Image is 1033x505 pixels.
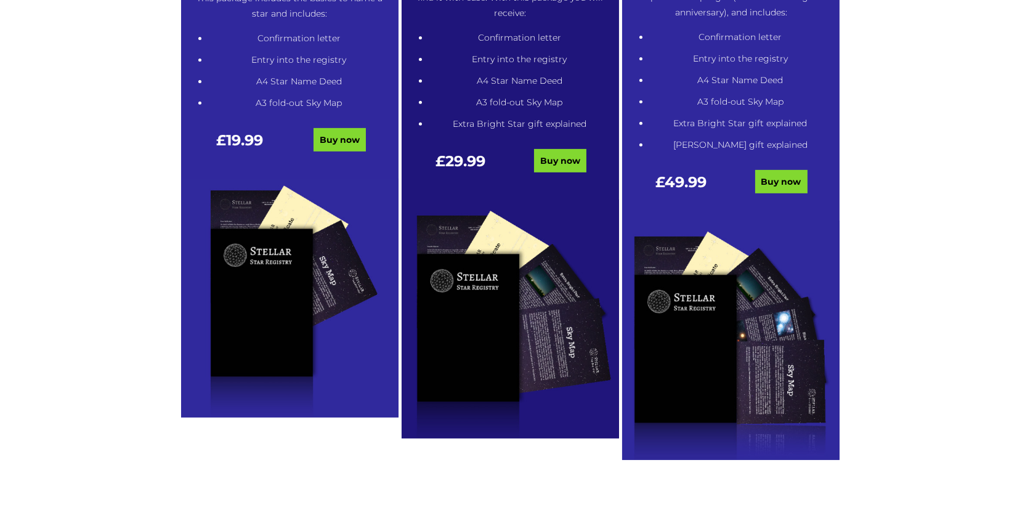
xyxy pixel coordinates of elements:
[534,149,586,172] a: Buy now
[631,174,731,202] div: £
[649,137,831,153] li: [PERSON_NAME] gift explained
[208,95,390,111] li: A3 fold-out Sky Map
[208,31,390,46] li: Confirmation letter
[649,51,831,67] li: Entry into the registry
[429,52,610,67] li: Entry into the registry
[429,116,610,132] li: Extra Bright Star gift explained
[226,131,263,149] span: 19.99
[649,30,831,45] li: Confirmation letter
[665,173,707,191] span: 49.99
[445,152,485,170] span: 29.99
[410,153,511,181] div: £
[429,30,610,46] li: Confirmation letter
[402,200,619,439] img: tucked-1
[190,132,290,160] div: £
[181,179,399,418] img: tucked-0
[649,73,831,88] li: A4 Star Name Deed
[622,220,840,460] img: tucked-2
[755,170,808,193] a: Buy now
[208,74,390,89] li: A4 Star Name Deed
[314,128,366,151] a: Buy now
[649,94,831,110] li: A3 fold-out Sky Map
[649,116,831,131] li: Extra Bright Star gift explained
[429,73,610,89] li: A4 Star Name Deed
[429,95,610,110] li: A3 fold-out Sky Map
[208,52,390,68] li: Entry into the registry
